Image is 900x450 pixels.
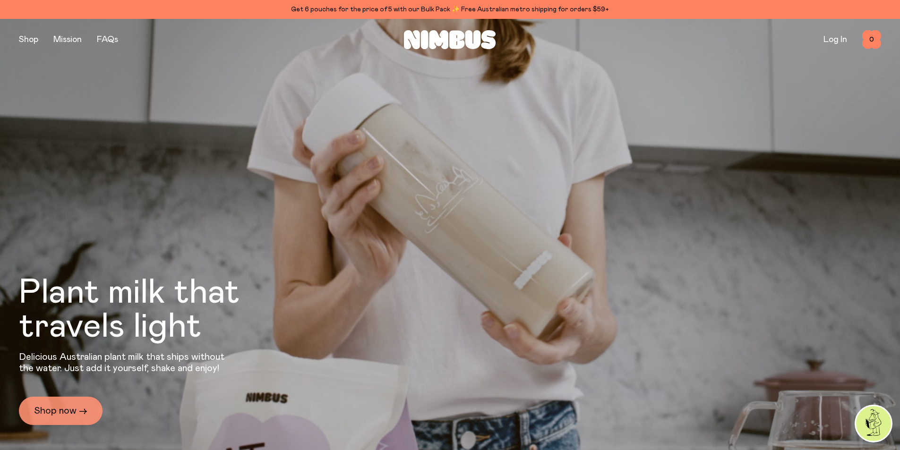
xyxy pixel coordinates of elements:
a: FAQs [97,35,118,44]
h1: Plant milk that travels light [19,276,291,344]
a: Mission [53,35,82,44]
p: Delicious Australian plant milk that ships without the water. Just add it yourself, shake and enjoy! [19,351,231,374]
button: 0 [862,30,881,49]
a: Shop now → [19,397,103,425]
a: Log In [823,35,847,44]
img: agent [856,406,891,441]
div: Get 6 pouches for the price of 5 with our Bulk Pack ✨ Free Australian metro shipping for orders $59+ [19,4,881,15]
